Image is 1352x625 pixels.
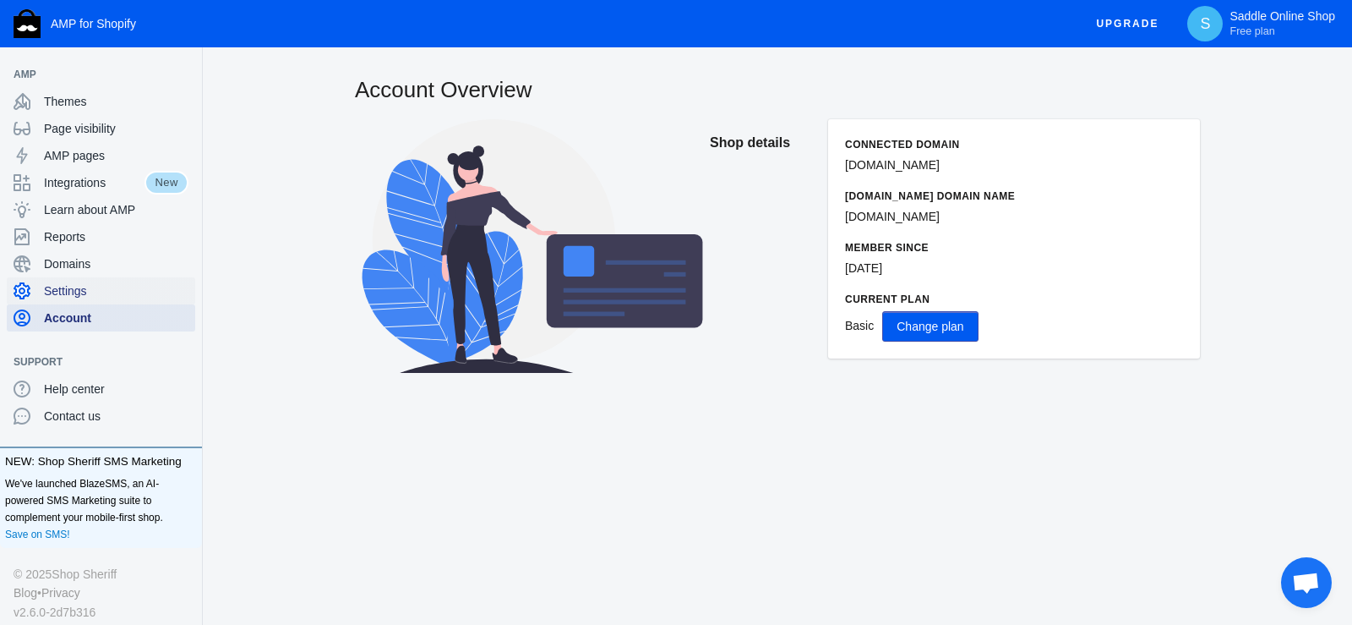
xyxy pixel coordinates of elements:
[51,17,136,30] span: AMP for Shopify
[1281,557,1332,608] div: Open chat
[44,93,188,110] span: Themes
[1197,15,1213,32] span: S
[7,223,195,250] a: Reports
[7,169,195,196] a: IntegrationsNew
[44,174,144,191] span: Integrations
[7,115,195,142] a: Page visibility
[845,260,1183,277] p: [DATE]
[44,282,188,299] span: Settings
[44,147,188,164] span: AMP pages
[845,156,1183,174] p: [DOMAIN_NAME]
[44,120,188,137] span: Page visibility
[14,66,172,83] span: AMP
[14,354,172,370] span: Support
[7,88,195,115] a: Themes
[44,201,188,218] span: Learn about AMP
[7,250,195,277] a: Domains
[172,71,199,78] button: Add a sales channel
[14,9,41,38] img: Shop Sheriff Logo
[845,136,1183,153] h6: Connected domain
[7,304,195,332] a: Account
[845,319,874,332] span: Basic
[1229,9,1335,38] p: Saddle Online Shop
[882,311,978,342] button: Change plan
[172,359,199,365] button: Add a sales channel
[1229,25,1274,38] span: Free plan
[355,74,1200,105] h2: Account Overview
[44,310,188,326] span: Account
[845,239,1183,256] h6: Member since
[1082,8,1172,40] button: Upgrade
[44,381,188,397] span: Help center
[144,171,188,195] span: New
[845,291,1183,308] h6: Current Plan
[1096,8,1158,39] span: Upgrade
[44,255,188,272] span: Domains
[7,403,195,430] a: Contact us
[7,142,195,169] a: AMP pages
[44,408,188,425] span: Contact us
[845,188,1183,205] h6: [DOMAIN_NAME] domain name
[710,119,811,167] h2: Shop details
[44,228,188,245] span: Reports
[7,277,195,304] a: Settings
[845,208,1183,226] p: [DOMAIN_NAME]
[7,196,195,223] a: Learn about AMP
[897,320,963,333] span: Change plan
